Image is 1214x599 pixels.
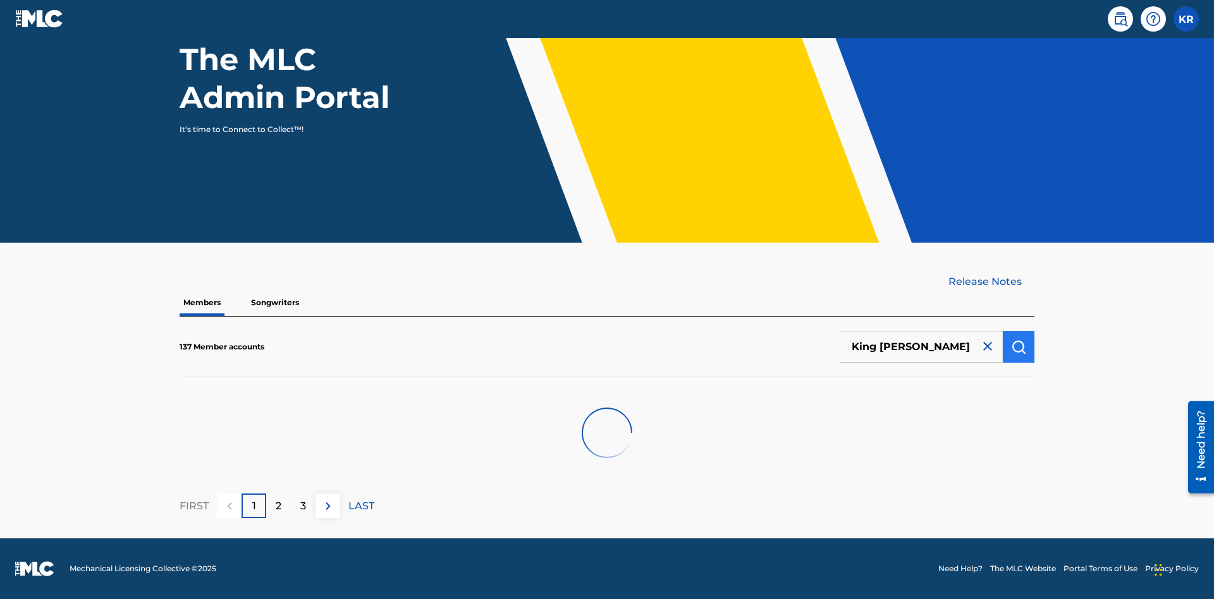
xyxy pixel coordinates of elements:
[1146,11,1161,27] img: help
[321,499,336,514] img: right
[180,289,224,316] p: Members
[1108,6,1133,32] a: Public Search
[1141,6,1166,32] div: Help
[1179,396,1214,500] iframe: Resource Center
[180,3,416,116] h1: Welcome to The MLC Admin Portal
[15,561,54,576] img: logo
[252,499,256,514] p: 1
[980,339,995,354] img: close
[180,499,209,514] p: FIRST
[938,563,983,574] a: Need Help?
[180,341,264,353] p: 137 Member accounts
[1011,339,1026,354] img: Search Works
[300,499,306,514] p: 3
[1174,6,1199,32] div: User Menu
[180,124,399,135] p: It's time to Connect to Collect™!
[1113,11,1128,27] img: search
[348,499,374,514] p: LAST
[582,408,632,458] img: preloader
[1064,563,1137,574] a: Portal Terms of Use
[247,289,303,316] p: Songwriters
[276,499,281,514] p: 2
[1145,563,1199,574] a: Privacy Policy
[840,331,1003,363] input: Search Members
[990,563,1056,574] a: The MLC Website
[948,274,1034,289] a: Release Notes
[15,9,64,28] img: MLC Logo
[1151,538,1214,599] iframe: Chat Widget
[1155,551,1162,589] div: Drag
[70,563,216,574] span: Mechanical Licensing Collective © 2025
